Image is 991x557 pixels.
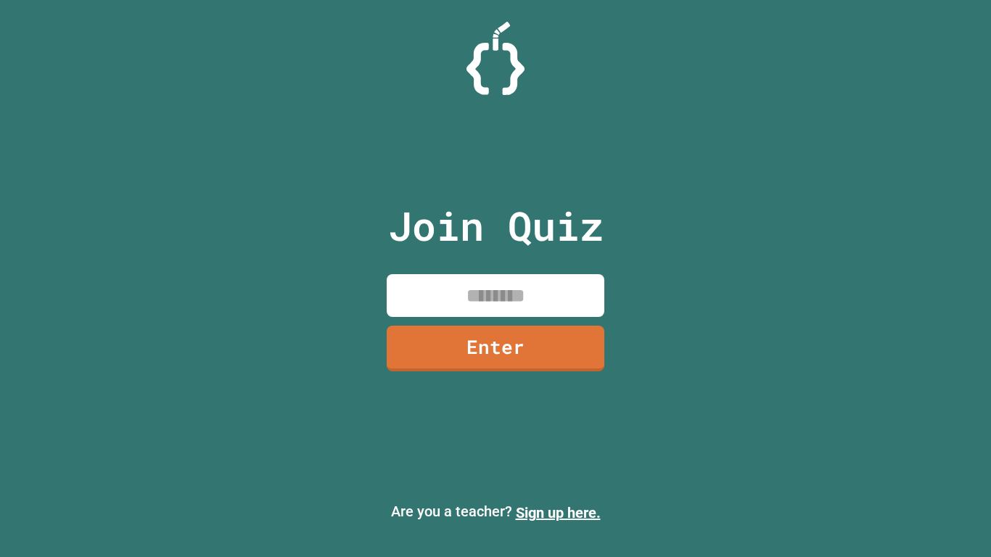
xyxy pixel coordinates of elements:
[466,22,525,95] img: Logo.svg
[12,500,979,524] p: Are you a teacher?
[388,196,604,256] p: Join Quiz
[930,499,976,542] iframe: chat widget
[516,504,601,521] a: Sign up here.
[871,436,976,498] iframe: chat widget
[387,326,604,371] a: Enter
